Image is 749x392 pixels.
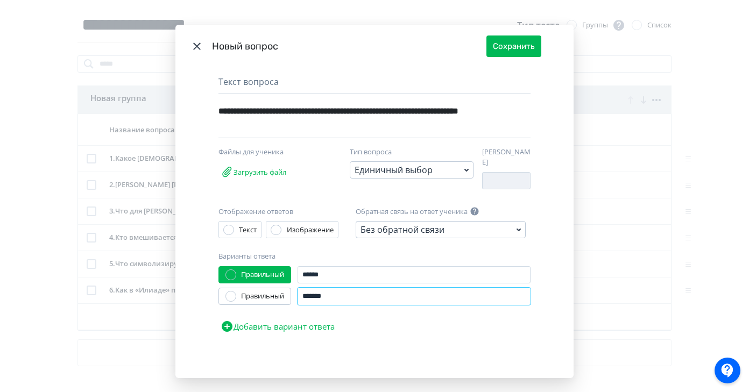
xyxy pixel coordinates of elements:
div: Без обратной связи [361,223,444,236]
div: Текст [239,225,257,236]
label: Обратная связь на ответ ученика [356,206,468,217]
div: Текст вопроса [218,75,531,94]
div: Modal [175,25,574,377]
label: Тип вопроса [350,147,392,158]
div: Новый вопрос [212,39,486,54]
div: Изображение [287,225,334,236]
button: Сохранить [486,35,541,57]
div: Файлы для ученика [218,147,331,158]
div: Правильный [241,291,284,302]
button: Добавить вариант ответа [218,316,337,337]
div: Правильный [241,269,284,280]
label: Варианты ответа [218,251,275,262]
label: [PERSON_NAME] [482,147,531,168]
div: Единичный выбор [355,163,433,176]
label: Отображение ответов [218,206,293,217]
